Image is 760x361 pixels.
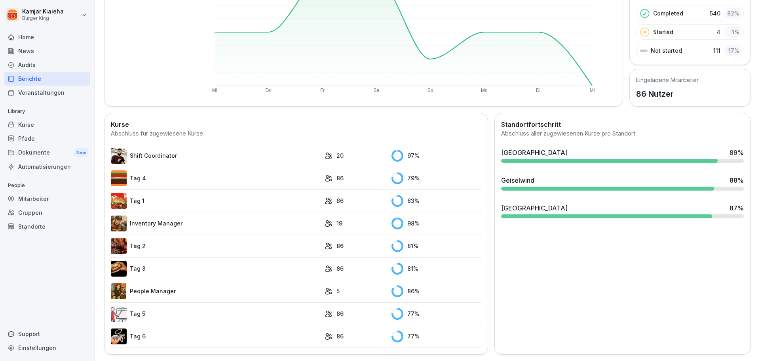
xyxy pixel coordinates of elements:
text: Sa [374,88,380,93]
p: 86 [336,309,344,318]
div: 79 % [391,172,481,184]
img: kxzo5hlrfunza98hyv09v55a.png [111,193,127,209]
img: cq6tslmxu1pybroki4wxmcwi.png [111,261,127,277]
div: Geiselwind [501,176,534,185]
a: Inventory Manager [111,216,321,231]
p: 19 [336,219,342,227]
div: 88 % [730,176,744,185]
div: Support [4,327,90,341]
a: People Manager [111,283,321,299]
a: DokumenteNew [4,145,90,160]
a: Tag 4 [111,170,321,186]
p: 111 [713,46,720,55]
p: 86 [336,264,344,273]
div: 1 % [724,26,742,38]
a: Veranstaltungen [4,86,90,99]
div: Abschluss aller zugewiesenen Kurse pro Standort [501,129,744,138]
div: Dokumente [4,145,90,160]
div: 77 % [391,330,481,342]
p: People [4,179,90,192]
img: hzkj8u8nkg09zk50ub0d0otk.png [111,238,127,254]
a: Tag 1 [111,193,321,209]
img: xc3x9m9uz5qfs93t7kmvoxs4.png [111,283,127,299]
p: 86 [336,174,344,182]
a: Tag 6 [111,329,321,344]
img: a35kjdk9hf9utqmhbz0ibbvi.png [111,170,127,186]
a: Automatisierungen [4,160,90,174]
p: Library [4,105,90,118]
text: Fr [320,88,325,93]
a: Standorte [4,220,90,233]
div: [GEOGRAPHIC_DATA] [501,203,568,213]
div: 81 % [391,240,481,252]
div: 81 % [391,263,481,275]
img: vy1vuzxsdwx3e5y1d1ft51l0.png [111,306,127,322]
h2: Standortfortschritt [501,120,744,129]
div: New [74,148,88,157]
a: Geiselwind88% [498,172,747,194]
a: Tag 3 [111,261,321,277]
div: 83 % [391,195,481,207]
p: 20 [336,151,344,160]
div: [GEOGRAPHIC_DATA] [501,148,568,157]
a: Home [4,30,90,44]
p: Started [653,28,673,36]
a: Gruppen [4,206,90,220]
div: 87 % [730,203,744,213]
p: Not started [651,46,682,55]
text: Mo [481,88,488,93]
img: q4kvd0p412g56irxfxn6tm8s.png [111,148,127,164]
a: Audits [4,58,90,72]
img: rvamvowt7cu6mbuhfsogl0h5.png [111,329,127,344]
div: 86 % [391,285,481,297]
a: Pfade [4,132,90,145]
p: 540 [710,9,720,17]
a: News [4,44,90,58]
a: [GEOGRAPHIC_DATA]87% [498,200,747,222]
p: 86 Nutzer [636,88,699,100]
a: Einstellungen [4,341,90,355]
p: 86 [336,197,344,205]
a: Berichte [4,72,90,86]
text: Mi [590,88,595,93]
p: 5 [336,287,340,295]
text: Mi [212,88,217,93]
text: So [427,88,433,93]
img: o1h5p6rcnzw0lu1jns37xjxx.png [111,216,127,231]
h5: Eingeladene Mitarbeiter [636,76,699,84]
text: Do [266,88,272,93]
p: 86 [336,242,344,250]
div: 77 % [391,308,481,320]
a: Tag 2 [111,238,321,254]
div: 17 % [724,45,742,56]
a: Shift Coordinator [111,148,321,164]
p: Burger King [22,15,64,21]
p: Completed [653,9,683,17]
a: Tag 5 [111,306,321,322]
p: 86 [336,332,344,340]
p: 4 [716,28,720,36]
div: 97 % [391,150,481,162]
div: 98 % [391,218,481,229]
div: Abschluss für zugewiesene Kurse [111,129,481,138]
text: Di [536,88,540,93]
h2: Kurse [111,120,481,129]
a: Mitarbeiter [4,192,90,206]
p: Kamjar Kiaieha [22,8,64,15]
a: Kurse [4,118,90,132]
a: [GEOGRAPHIC_DATA]89% [498,145,747,166]
div: 89 % [730,148,744,157]
div: 82 % [724,8,742,19]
